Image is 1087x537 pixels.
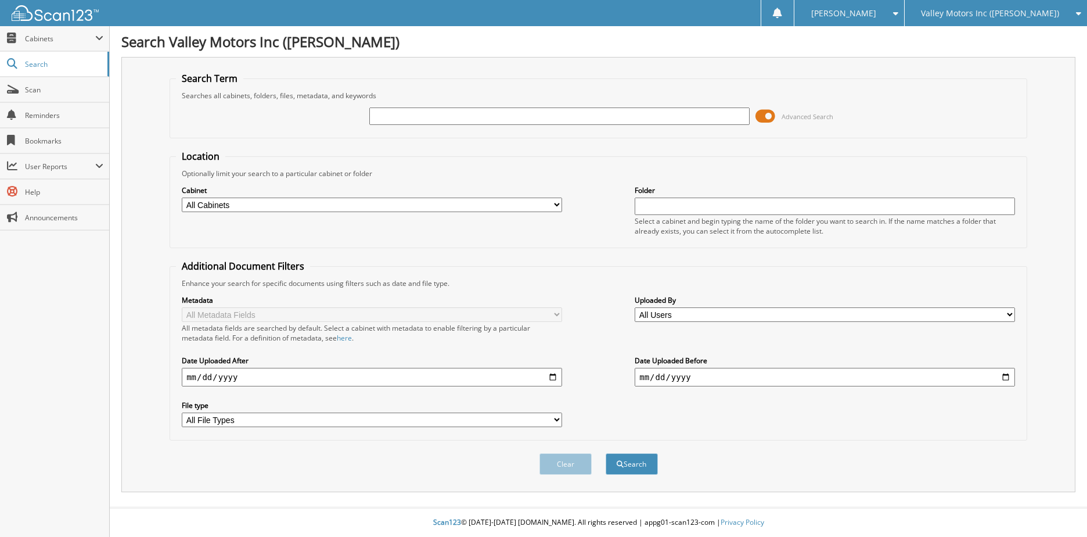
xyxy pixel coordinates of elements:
label: Uploaded By [635,295,1015,305]
label: Metadata [182,295,562,305]
span: [PERSON_NAME] [811,10,876,17]
span: Help [25,187,103,197]
label: Date Uploaded After [182,356,562,366]
span: Scan [25,85,103,95]
legend: Location [176,150,225,163]
button: Search [606,453,658,475]
div: All metadata fields are searched by default. Select a cabinet with metadata to enable filtering b... [182,323,562,343]
input: end [635,368,1015,386]
label: Date Uploaded Before [635,356,1015,366]
div: Searches all cabinets, folders, files, metadata, and keywords [176,91,1021,101]
label: Cabinet [182,185,562,195]
span: Scan123 [433,517,461,527]
span: Search [25,59,102,69]
legend: Additional Document Filters [176,260,310,273]
div: © [DATE]-[DATE] [DOMAIN_NAME]. All rights reserved | appg01-scan123-com | [110,509,1087,537]
div: Select a cabinet and begin typing the name of the folder you want to search in. If the name match... [635,216,1015,236]
div: Optionally limit your search to a particular cabinet or folder [176,169,1021,178]
a: Privacy Policy [721,517,764,527]
span: Bookmarks [25,136,103,146]
span: Reminders [25,110,103,120]
a: here [337,333,352,343]
img: scan123-logo-white.svg [12,5,99,21]
span: Announcements [25,213,103,223]
span: Cabinets [25,34,95,44]
label: Folder [635,185,1015,195]
legend: Search Term [176,72,243,85]
input: start [182,368,562,386]
h1: Search Valley Motors Inc ([PERSON_NAME]) [121,32,1075,51]
span: Valley Motors Inc ([PERSON_NAME]) [921,10,1059,17]
label: File type [182,400,562,410]
iframe: Chat Widget [1029,481,1087,537]
span: User Reports [25,162,95,171]
button: Clear [539,453,592,475]
div: Enhance your search for specific documents using filters such as date and file type. [176,278,1021,288]
span: Advanced Search [782,112,833,121]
